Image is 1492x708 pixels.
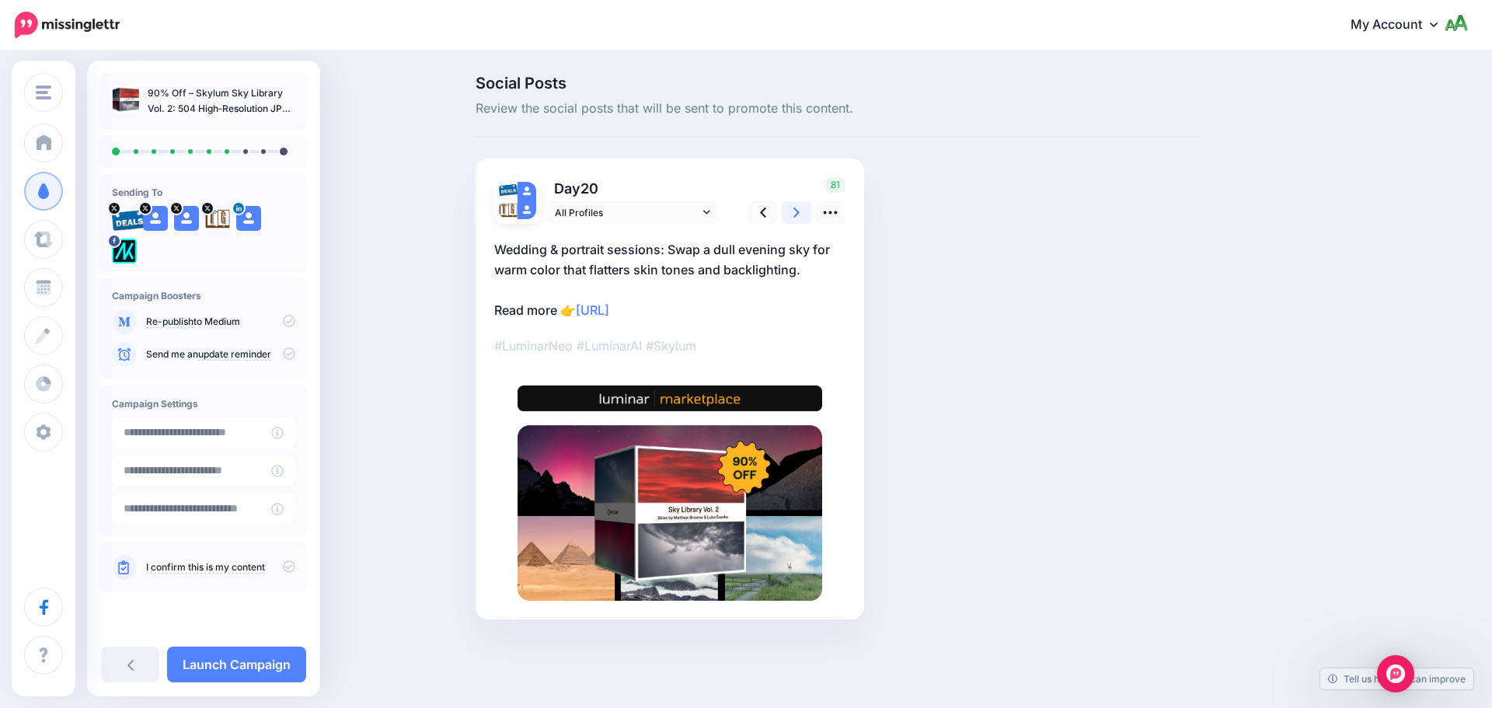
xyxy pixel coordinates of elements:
[476,75,1197,91] span: Social Posts
[112,398,295,410] h4: Campaign Settings
[198,348,271,361] a: update reminder
[518,182,536,201] img: user_default_image.png
[36,85,51,99] img: menu.png
[112,187,295,198] h4: Sending To
[494,336,845,356] p: #LuminarNeo #LuminarAI #Skylum
[547,177,720,200] p: Day
[236,206,261,231] img: user_default_image.png
[146,347,295,361] p: Send me an
[499,201,518,219] img: agK0rCH6-27705.jpg
[576,302,609,318] a: [URL]
[146,315,295,329] p: to Medium
[143,206,168,231] img: user_default_image.png
[555,204,699,221] span: All Profiles
[1335,6,1469,44] a: My Account
[547,201,718,224] a: All Profiles
[146,316,193,328] a: Re-publish
[499,182,518,196] img: 95cf0fca748e57b5e67bba0a1d8b2b21-27699.png
[1320,668,1473,689] a: Tell us how we can improve
[826,177,845,193] span: 81
[112,206,146,231] img: 95cf0fca748e57b5e67bba0a1d8b2b21-27699.png
[580,180,598,197] span: 20
[174,206,199,231] img: user_default_image.png
[1377,655,1414,692] div: Open Intercom Messenger
[146,561,265,574] a: I confirm this is my content
[15,12,120,38] img: Missinglettr
[494,239,845,320] p: Wedding & portrait sessions: Swap a dull evening sky for warm color that flatters skin tones and ...
[112,85,140,113] img: 466a1a5f98df204bd7c84cfbecce06a2_thumb.jpg
[112,239,137,263] img: 300371053_782866562685722_1733786435366177641_n-bsa128417.png
[112,290,295,302] h4: Campaign Boosters
[518,201,536,219] img: user_default_image.png
[148,85,295,117] p: 90% Off – Skylum Sky Library Vol. 2: 504 High‑Resolution JPEG Skies for Sky Replacement | Luminar...
[205,206,230,231] img: agK0rCH6-27705.jpg
[494,371,845,601] img: e52ebda2cc31d78956363175b93254a5.jpg
[476,99,1197,119] span: Review the social posts that will be sent to promote this content.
